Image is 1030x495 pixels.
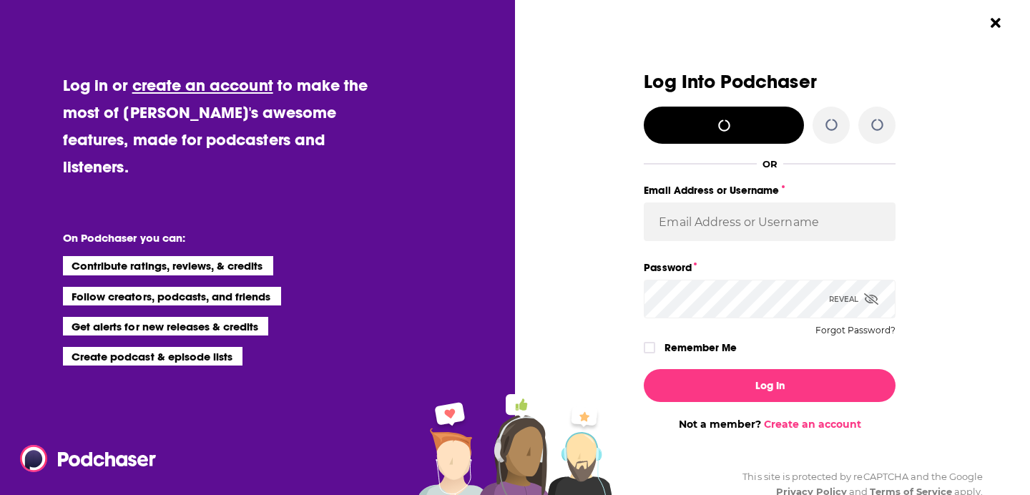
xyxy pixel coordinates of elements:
[815,325,896,335] button: Forgot Password?
[63,317,268,335] li: Get alerts for new releases & credits
[644,202,896,241] input: Email Address or Username
[63,347,242,366] li: Create podcast & episode lists
[63,287,281,305] li: Follow creators, podcasts, and friends
[63,231,349,245] li: On Podchaser you can:
[644,258,896,277] label: Password
[829,280,878,318] div: Reveal
[764,418,861,431] a: Create an account
[762,158,778,170] div: OR
[644,72,896,92] h3: Log Into Podchaser
[644,369,896,402] button: Log In
[644,181,896,200] label: Email Address or Username
[664,338,737,357] label: Remember Me
[20,445,157,472] img: Podchaser - Follow, Share and Rate Podcasts
[20,445,146,472] a: Podchaser - Follow, Share and Rate Podcasts
[132,75,273,95] a: create an account
[982,9,1009,36] button: Close Button
[63,256,273,275] li: Contribute ratings, reviews, & credits
[644,418,896,431] div: Not a member?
